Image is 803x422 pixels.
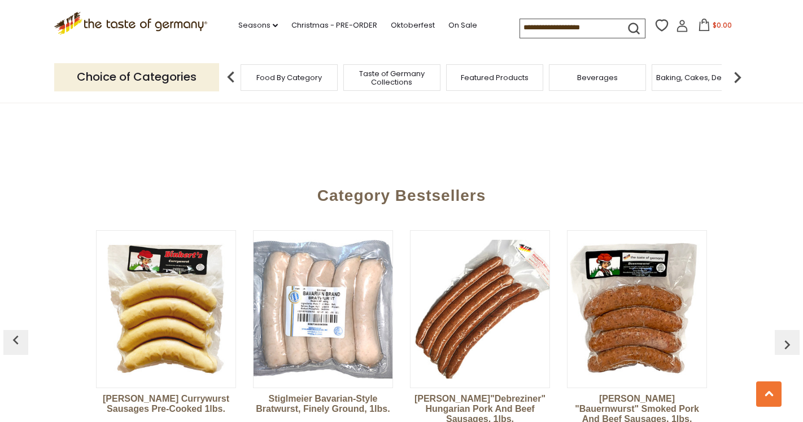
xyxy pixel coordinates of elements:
[220,66,242,89] img: previous arrow
[291,19,377,32] a: Christmas - PRE-ORDER
[9,170,794,216] div: Category Bestsellers
[411,240,549,379] img: Binkert's
[238,19,278,32] a: Seasons
[713,20,732,30] span: $0.00
[726,66,749,89] img: next arrow
[254,240,392,379] img: Stiglmeier Bavarian-style Bratwurst, finely ground, 1lbs.
[97,240,235,379] img: Binkert's Currywurst Sausages Pre-Cooked 1lbs.
[568,240,706,379] img: Binkert's
[391,19,435,32] a: Oktoberfest
[7,331,25,349] img: previous arrow
[577,73,618,82] a: Beverages
[656,73,744,82] a: Baking, Cakes, Desserts
[461,73,529,82] a: Featured Products
[448,19,477,32] a: On Sale
[691,19,739,36] button: $0.00
[256,73,322,82] a: Food By Category
[347,69,437,86] a: Taste of Germany Collections
[778,336,796,354] img: previous arrow
[54,63,219,91] p: Choice of Categories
